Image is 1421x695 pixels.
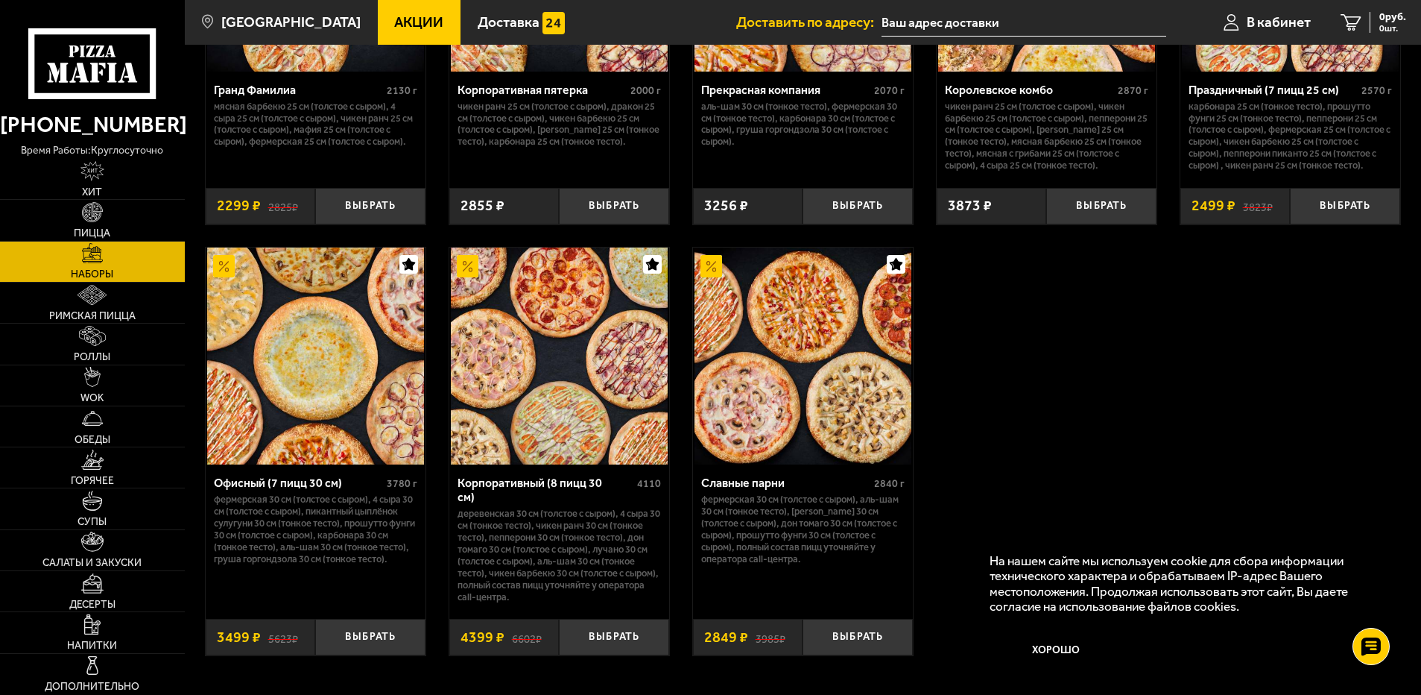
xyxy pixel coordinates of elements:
[637,477,661,490] span: 4110
[42,558,142,568] span: Салаты и закуски
[1361,84,1392,97] span: 2570 г
[217,198,261,213] span: 2299 ₽
[1118,84,1148,97] span: 2870 г
[82,187,102,198] span: Хит
[948,198,992,213] span: 3873 ₽
[458,101,661,148] p: Чикен Ранч 25 см (толстое с сыром), Дракон 25 см (толстое с сыром), Чикен Барбекю 25 см (толстое ...
[461,630,504,645] span: 4399 ₽
[559,619,669,655] button: Выбрать
[630,84,661,97] span: 2000 г
[945,101,1148,172] p: Чикен Ранч 25 см (толстое с сыром), Чикен Барбекю 25 см (толстое с сыром), Пепперони 25 см (толст...
[214,494,417,565] p: Фермерская 30 см (толстое с сыром), 4 сыра 30 см (толстое с сыром), Пикантный цыплёнок сулугуни 3...
[315,188,425,224] button: Выбрать
[704,198,748,213] span: 3256 ₽
[387,84,417,97] span: 2130 г
[1247,15,1311,29] span: В кабинет
[694,248,911,465] img: Славные парни
[71,269,113,280] span: Наборы
[67,641,117,651] span: Напитки
[451,248,668,465] img: Корпоративный (8 пицц 30 см)
[1189,83,1358,97] div: Праздничный (7 пицц 25 см)
[1290,188,1400,224] button: Выбрать
[394,15,443,29] span: Акции
[542,12,565,34] img: 15daf4d41897b9f0e9f617042186c801.svg
[701,476,870,490] div: Славные парни
[990,629,1123,673] button: Хорошо
[80,393,104,403] span: WOK
[449,248,669,465] a: АкционныйКорпоративный (8 пицц 30 см)
[701,101,905,148] p: Аль-Шам 30 см (тонкое тесто), Фермерская 30 см (тонкое тесто), Карбонара 30 см (толстое с сыром),...
[49,311,136,321] span: Римская пицца
[990,553,1377,614] p: На нашем сайте мы используем cookie для сбора информации технического характера и обрабатываем IP...
[882,9,1165,37] input: Ваш адрес доставки
[478,15,539,29] span: Доставка
[213,255,235,277] img: Акционный
[1243,198,1273,213] s: 3823 ₽
[1189,101,1392,172] p: Карбонара 25 см (тонкое тесто), Прошутто Фунги 25 см (тонкое тесто), Пепперони 25 см (толстое с с...
[206,248,425,465] a: АкционныйОфисный (7 пицц 30 см)
[704,630,748,645] span: 2849 ₽
[75,435,110,445] span: Обеды
[221,15,361,29] span: [GEOGRAPHIC_DATA]
[803,188,913,224] button: Выбрать
[874,84,905,97] span: 2070 г
[214,101,417,148] p: Мясная Барбекю 25 см (толстое с сыром), 4 сыра 25 см (толстое с сыром), Чикен Ранч 25 см (толстое...
[756,630,785,645] s: 3985 ₽
[457,255,479,277] img: Акционный
[77,517,107,527] span: Супы
[693,248,913,465] a: АкционныйСлавные парни
[1191,198,1235,213] span: 2499 ₽
[387,477,417,490] span: 3780 г
[74,352,110,362] span: Роллы
[217,630,261,645] span: 3499 ₽
[803,619,913,655] button: Выбрать
[874,477,905,490] span: 2840 г
[512,630,542,645] s: 6602 ₽
[700,255,723,277] img: Акционный
[458,476,633,504] div: Корпоративный (8 пицц 30 см)
[559,188,669,224] button: Выбрать
[69,600,115,610] span: Десерты
[458,83,627,97] div: Корпоративная пятерка
[74,228,110,239] span: Пицца
[315,619,425,655] button: Выбрать
[268,630,298,645] s: 5623 ₽
[45,682,139,692] span: Дополнительно
[701,494,905,565] p: Фермерская 30 см (толстое с сыром), Аль-Шам 30 см (тонкое тесто), [PERSON_NAME] 30 см (толстое с ...
[736,15,882,29] span: Доставить по адресу:
[207,248,424,465] img: Офисный (7 пицц 30 см)
[458,508,661,603] p: Деревенская 30 см (толстое с сыром), 4 сыра 30 см (тонкое тесто), Чикен Ранч 30 см (тонкое тесто)...
[214,83,383,97] div: Гранд Фамилиа
[1046,188,1156,224] button: Выбрать
[701,83,870,97] div: Прекрасная компания
[461,198,504,213] span: 2855 ₽
[1379,24,1406,33] span: 0 шт.
[945,83,1114,97] div: Королевское комбо
[268,198,298,213] s: 2825 ₽
[1379,12,1406,22] span: 0 руб.
[71,476,114,486] span: Горячее
[214,476,383,490] div: Офисный (7 пицц 30 см)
